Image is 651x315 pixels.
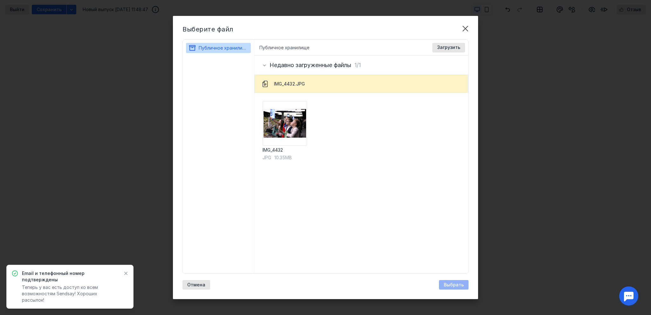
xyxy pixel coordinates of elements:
[22,284,98,303] span: Теперь у вас есть доступ ко всем возможностям Sendsay! Хороших рассылок!
[182,280,210,290] button: Отмена
[254,56,469,75] div: Недавно загруженные файлы1/1
[188,43,248,53] button: Публичное хранилище
[270,62,351,68] h3: Недавно загруженные файлы
[199,45,249,51] span: Публичное хранилище
[263,147,307,153] div: IMG_4432
[182,25,233,33] span: Выберите файл
[187,282,205,288] span: Отмена
[432,43,465,52] button: Загрузить
[274,81,305,87] span: IMG_4432.JPG
[437,45,460,50] span: Загрузить
[263,154,307,161] div: 10.35MB
[354,62,361,68] span: 1/1
[22,270,119,283] span: Email и телефонный номер подтверждены
[263,101,307,146] img: IMG_4432.JPG
[263,154,271,161] div: JPG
